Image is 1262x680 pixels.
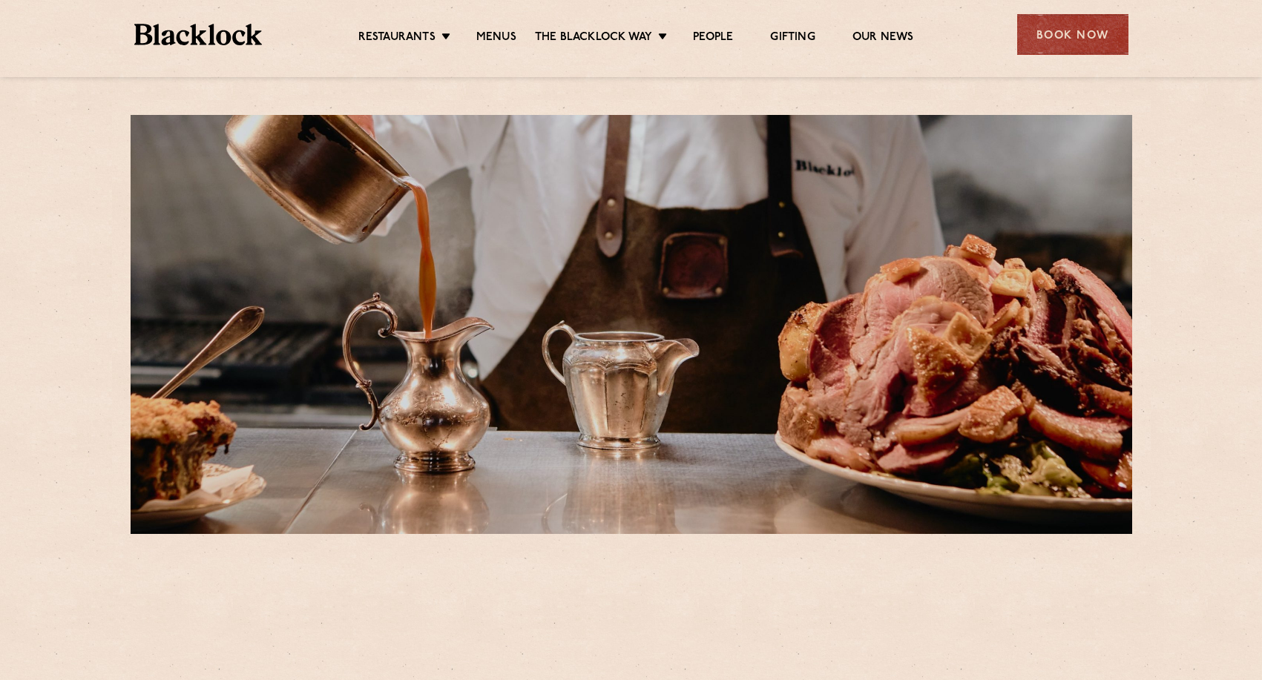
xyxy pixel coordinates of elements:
[535,30,652,47] a: The Blacklock Way
[693,30,733,47] a: People
[134,24,263,45] img: BL_Textured_Logo-footer-cropped.svg
[476,30,516,47] a: Menus
[1017,14,1128,55] div: Book Now
[358,30,436,47] a: Restaurants
[770,30,815,47] a: Gifting
[852,30,914,47] a: Our News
